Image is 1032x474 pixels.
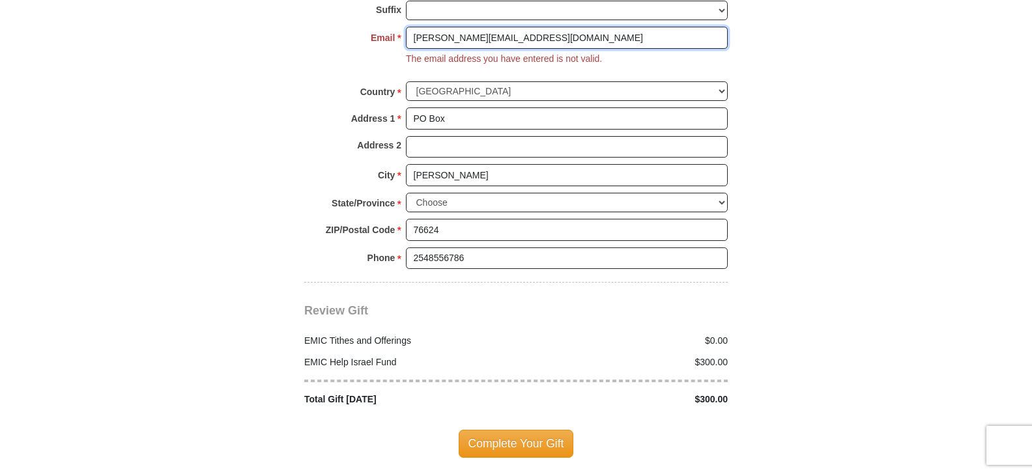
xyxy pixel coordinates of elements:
strong: ZIP/Postal Code [326,221,395,239]
span: Complete Your Gift [459,430,574,457]
strong: State/Province [332,194,395,212]
div: Total Gift [DATE] [298,393,517,406]
div: $0.00 [516,334,735,348]
strong: Suffix [376,1,401,19]
strong: Address 1 [351,109,395,128]
strong: Email [371,29,395,47]
strong: Country [360,83,395,101]
strong: City [378,166,395,184]
strong: Address 2 [357,136,401,154]
span: Review Gift [304,304,368,317]
li: The email address you have entered is not valid. [406,52,602,66]
strong: Phone [367,249,395,267]
div: EMIC Help Israel Fund [298,355,517,369]
div: EMIC Tithes and Offerings [298,334,517,348]
div: $300.00 [516,355,735,369]
div: $300.00 [516,393,735,406]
